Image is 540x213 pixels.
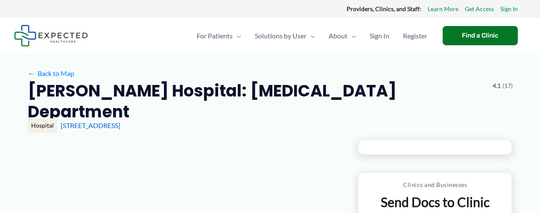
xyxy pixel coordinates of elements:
a: AboutMenu Toggle [322,21,363,51]
span: ← [28,69,36,77]
span: (17) [502,80,513,91]
a: Find a Clinic [443,26,518,45]
a: Get Access [465,3,494,15]
strong: Providers, Clinics, and Staff: [347,5,421,12]
h2: [PERSON_NAME] Hospital: [MEDICAL_DATA] Department [28,80,486,123]
a: For PatientsMenu Toggle [190,21,248,51]
a: Solutions by UserMenu Toggle [248,21,322,51]
span: Register [403,21,427,51]
span: Menu Toggle [347,21,356,51]
img: Expected Healthcare Logo - side, dark font, small [14,25,88,47]
span: Solutions by User [255,21,306,51]
a: Sign In [363,21,396,51]
a: ←Back to Map [28,67,74,80]
span: Sign In [370,21,389,51]
div: Hospital [28,118,57,133]
span: For Patients [197,21,233,51]
p: Clinics and Businesses [365,179,505,190]
a: Register [396,21,434,51]
span: Menu Toggle [306,21,315,51]
span: About [329,21,347,51]
span: Menu Toggle [233,21,241,51]
span: 4.1 [493,80,501,91]
nav: Primary Site Navigation [190,21,434,51]
a: Learn More [428,3,458,15]
a: Sign In [500,3,518,15]
p: Send Docs to Clinic [365,194,505,210]
a: [STREET_ADDRESS] [61,121,120,129]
